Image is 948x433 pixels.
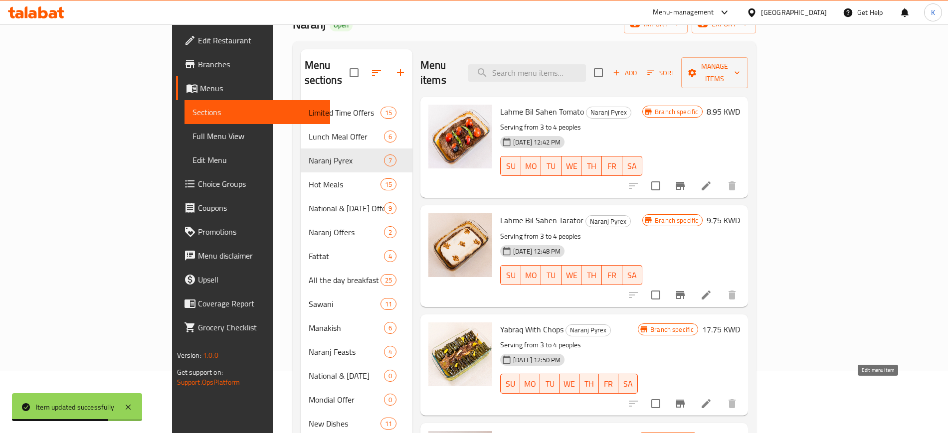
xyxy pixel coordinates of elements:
span: Naranj Feasts [309,346,384,358]
button: SA [622,156,643,176]
div: items [384,346,396,358]
div: items [384,322,396,334]
span: K [931,7,935,18]
span: MO [525,268,538,283]
span: SU [505,377,516,391]
span: Coupons [198,202,322,214]
span: Open [330,21,353,29]
span: SA [626,268,639,283]
span: Get support on: [177,366,223,379]
div: Menu-management [653,6,714,18]
span: [DATE] 12:50 PM [509,355,565,365]
button: TU [541,265,562,285]
div: Item updated successfully [36,402,114,413]
div: items [384,154,396,166]
span: Naranj Pyrex [309,154,384,166]
span: SA [626,159,639,173]
img: Yabraq With Chops [428,322,492,386]
span: MO [525,159,538,173]
span: TH [585,159,598,173]
div: Naranj Offers2 [301,220,412,244]
span: Mondial Offer [309,394,384,406]
span: Promotions [198,226,322,238]
button: WE [562,265,582,285]
p: Serving from 3 to 4 peoples [500,339,638,351]
a: Edit Restaurant [176,28,330,52]
button: TU [541,156,562,176]
div: National & [DATE]0 [301,364,412,388]
div: items [380,274,396,286]
span: Fattat [309,250,384,262]
span: Lahme Bil Sahen Tomato [500,104,584,119]
div: Limited Time Offers15 [301,101,412,125]
button: Sort [645,65,677,81]
span: Manage items [689,60,740,85]
span: 6 [384,132,396,142]
button: TH [581,156,602,176]
span: Lahme Bil Sahen Tarator [500,213,583,228]
span: Manakish [309,322,384,334]
span: Branch specific [646,325,698,334]
div: Naranj Pyrex [585,215,631,227]
span: 4 [384,347,396,357]
div: Hot Meals [309,178,380,190]
span: Edit Restaurant [198,34,322,46]
span: WE [566,159,578,173]
span: 15 [381,108,396,118]
span: Naranj Offers [309,226,384,238]
span: Upsell [198,274,322,286]
span: 9 [384,204,396,213]
span: Select section [588,62,609,83]
span: All the day breakfast [309,274,380,286]
a: Support.OpsPlatform [177,376,240,389]
div: Open [330,19,353,31]
a: Choice Groups [176,172,330,196]
span: TU [545,268,558,283]
span: 11 [381,419,396,429]
p: Serving from 3 to 4 peoples [500,121,642,134]
span: 15 [381,180,396,189]
span: 11 [381,299,396,309]
div: Fattat4 [301,244,412,268]
div: National & [DATE] Offers!9 [301,196,412,220]
div: All the day breakfast25 [301,268,412,292]
span: Sections [192,106,322,118]
div: items [380,178,396,190]
span: 6 [384,323,396,333]
span: National & [DATE] Offers! [309,202,384,214]
a: Edit menu item [700,180,712,192]
button: TH [581,265,602,285]
span: TU [544,377,556,391]
span: Select to update [645,393,666,414]
span: Naranj Pyrex [566,324,610,336]
img: Lahme Bil Sahen Tarator [428,213,492,277]
button: TU [540,374,560,394]
span: Edit Menu [192,154,322,166]
div: items [384,131,396,143]
span: Choice Groups [198,178,322,190]
div: items [384,250,396,262]
a: Edit menu item [700,289,712,301]
span: TU [545,159,558,173]
span: 25 [381,276,396,285]
span: Branches [198,58,322,70]
div: Manakish6 [301,316,412,340]
span: 0 [384,395,396,405]
div: items [384,394,396,406]
button: Branch-specific-item [668,283,692,307]
div: National & Liberation Day [309,370,384,382]
button: MO [520,374,540,394]
a: Menu disclaimer [176,244,330,268]
span: Sawani [309,298,380,310]
div: items [384,370,396,382]
button: WE [560,374,579,394]
span: 4 [384,252,396,261]
button: SU [500,156,521,176]
span: Limited Time Offers [309,107,380,119]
